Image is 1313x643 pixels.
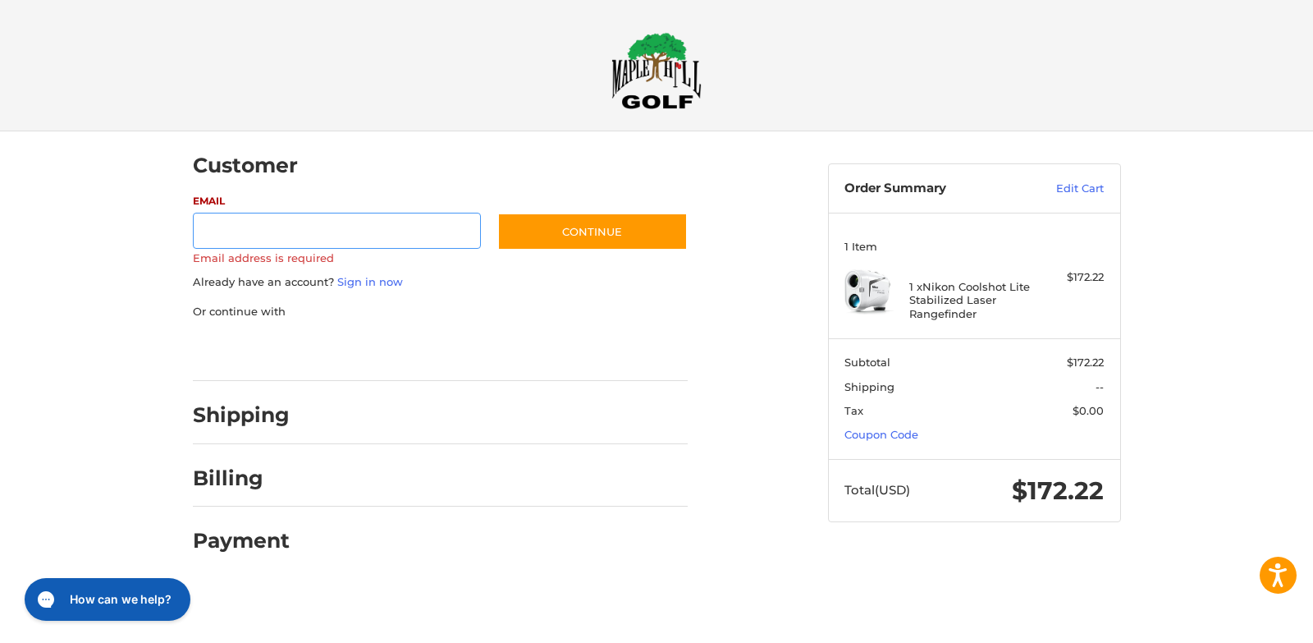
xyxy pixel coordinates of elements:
img: Maple Hill Golf [611,32,702,109]
span: Shipping [844,380,894,393]
label: Email address is required [193,251,482,264]
p: Or continue with [193,304,688,320]
span: Subtotal [844,356,890,369]
div: $172.22 [1039,269,1104,286]
a: Sign in now [337,275,403,288]
h2: Billing [193,466,289,491]
h2: Shipping [193,402,290,428]
h2: Payment [193,528,290,553]
h4: 1 x Nikon Coolshot Lite Stabilized Laser Rangefinder [909,280,1035,320]
span: -- [1096,380,1104,393]
span: $172.22 [1067,356,1104,369]
a: Edit Cart [1021,181,1104,197]
span: $0.00 [1073,404,1104,417]
button: Continue [497,213,688,250]
span: Total (USD) [844,482,910,498]
h3: Order Summary [844,181,1021,197]
a: Coupon Code [844,428,918,441]
iframe: PayPal-paypal [187,336,310,365]
iframe: PayPal-paylater [327,336,450,365]
label: Email [193,194,482,209]
span: $172.22 [1012,475,1104,506]
p: Already have an account? [193,274,688,291]
h3: 1 Item [844,240,1104,253]
iframe: Gorgias live chat messenger [16,572,195,627]
iframe: Google Customer Reviews [1178,599,1313,643]
h2: Customer [193,153,298,178]
iframe: PayPal-venmo [465,336,588,365]
span: Tax [844,404,863,417]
